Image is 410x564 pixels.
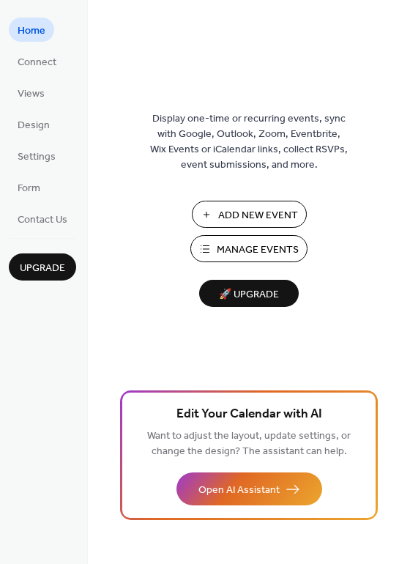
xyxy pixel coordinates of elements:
[18,149,56,165] span: Settings
[192,201,307,228] button: Add New Event
[190,235,307,262] button: Manage Events
[217,242,299,258] span: Manage Events
[9,175,49,199] a: Form
[18,23,45,39] span: Home
[199,280,299,307] button: 🚀 Upgrade
[18,212,67,228] span: Contact Us
[176,472,322,505] button: Open AI Assistant
[20,261,65,276] span: Upgrade
[18,55,56,70] span: Connect
[176,404,322,425] span: Edit Your Calendar with AI
[9,144,64,168] a: Settings
[9,49,65,73] a: Connect
[147,426,351,461] span: Want to adjust the layout, update settings, or change the design? The assistant can help.
[9,81,53,105] a: Views
[18,118,50,133] span: Design
[198,483,280,498] span: Open AI Assistant
[9,253,76,281] button: Upgrade
[208,285,290,305] span: 🚀 Upgrade
[150,111,348,173] span: Display one-time or recurring events, sync with Google, Outlook, Zoom, Eventbrite, Wix Events or ...
[9,18,54,42] a: Home
[218,208,298,223] span: Add New Event
[18,86,45,102] span: Views
[18,181,40,196] span: Form
[9,112,59,136] a: Design
[9,207,76,231] a: Contact Us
